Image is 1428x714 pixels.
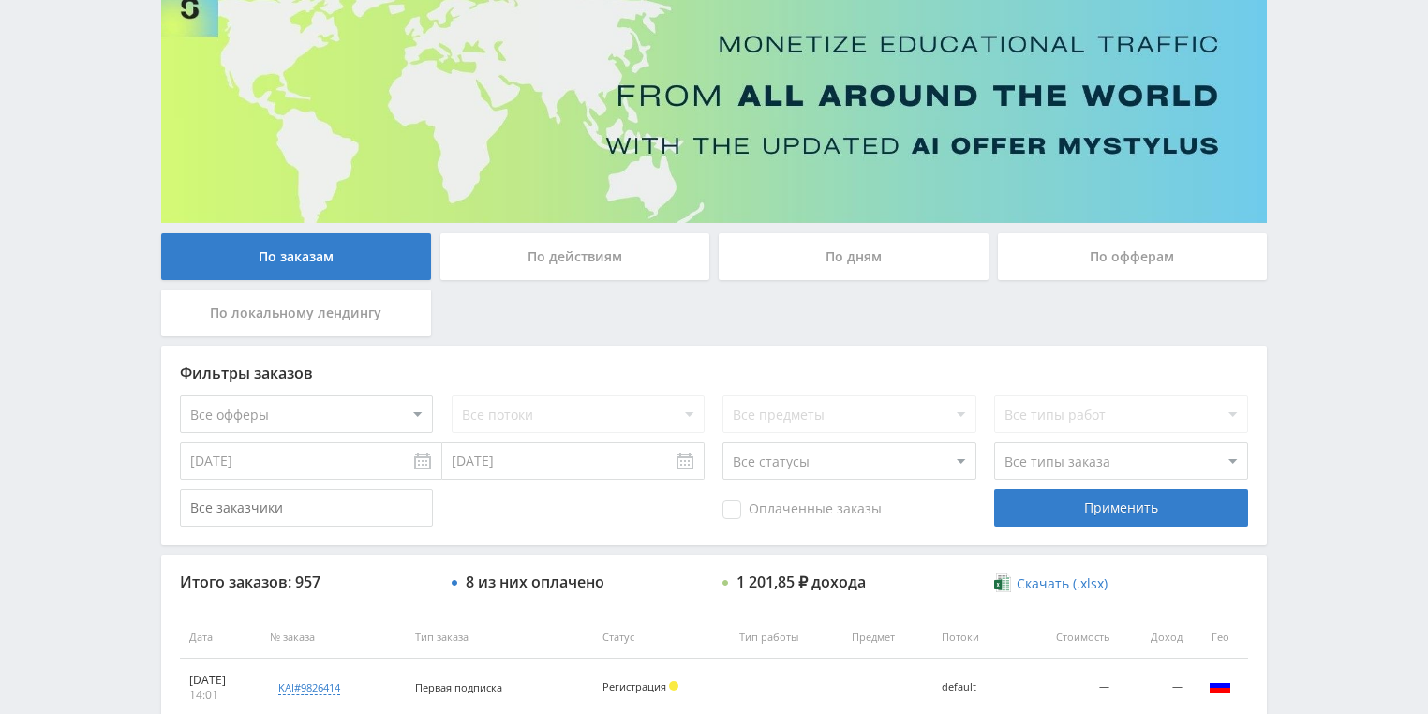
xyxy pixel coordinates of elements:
[932,617,1014,659] th: Потоки
[730,617,842,659] th: Тип работы
[998,233,1268,280] div: По офферам
[994,574,1107,593] a: Скачать (.xlsx)
[994,573,1010,592] img: xlsx
[180,617,260,659] th: Дата
[1209,675,1231,697] img: rus.png
[1014,617,1119,659] th: Стоимость
[669,681,678,691] span: Холд
[180,573,433,590] div: Итого заказов: 957
[942,681,1004,693] div: default
[1119,617,1192,659] th: Доход
[189,688,251,703] div: 14:01
[1017,576,1108,591] span: Скачать (.xlsx)
[593,617,730,659] th: Статус
[719,233,989,280] div: По дням
[180,489,433,527] input: Все заказчики
[406,617,593,659] th: Тип заказа
[278,680,340,695] div: kai#9826414
[722,500,882,519] span: Оплаченные заказы
[180,364,1248,381] div: Фильтры заказов
[260,617,406,659] th: № заказа
[1192,617,1248,659] th: Гео
[440,233,710,280] div: По действиям
[161,233,431,280] div: По заказам
[466,573,604,590] div: 8 из них оплачено
[602,679,666,693] span: Регистрация
[994,489,1247,527] div: Применить
[189,673,251,688] div: [DATE]
[842,617,932,659] th: Предмет
[415,680,502,694] span: Первая подписка
[161,290,431,336] div: По локальному лендингу
[736,573,866,590] div: 1 201,85 ₽ дохода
